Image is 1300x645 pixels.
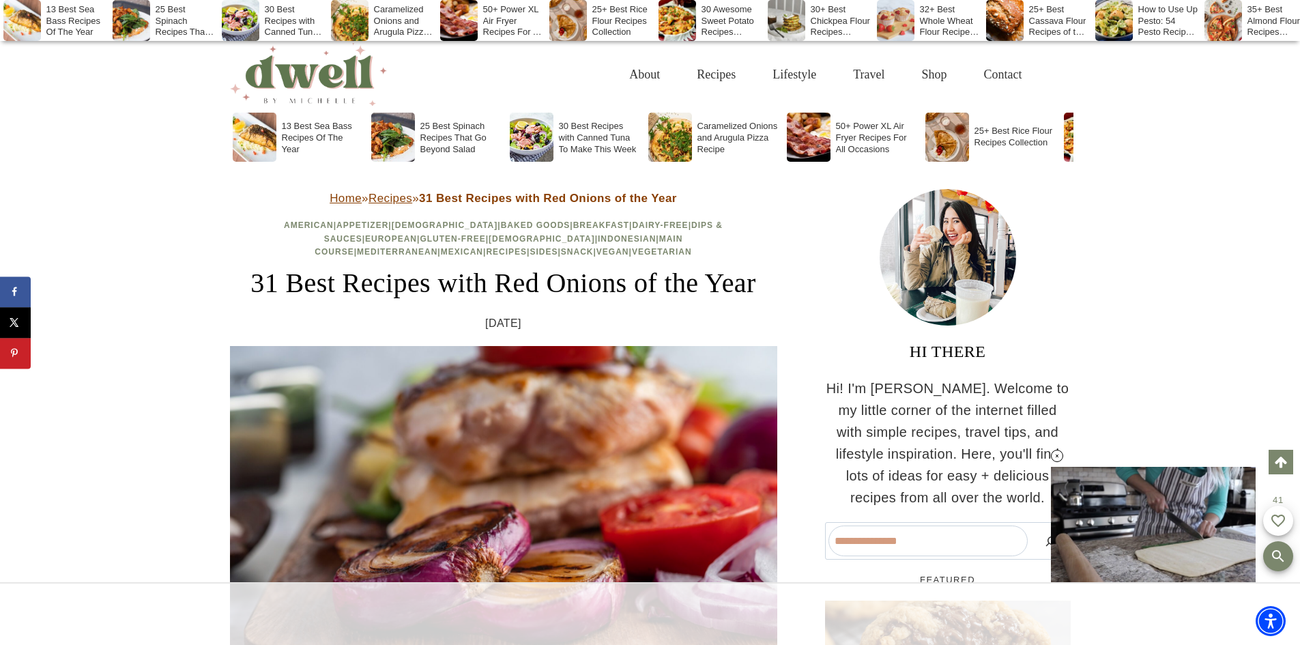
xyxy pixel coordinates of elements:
a: Snack [561,247,594,257]
iframe: Advertisement [402,584,899,645]
a: Main Course [315,234,682,257]
a: Lifestyle [754,53,835,97]
a: Recipes [678,53,754,97]
a: Scroll to top [1269,450,1293,474]
a: Dips & Sauces [324,220,723,243]
a: Recipes [369,192,412,205]
a: Travel [835,53,903,97]
a: Gluten-Free [420,234,485,244]
a: Breakfast [573,220,629,230]
div: Accessibility Menu [1256,606,1286,636]
h1: 31 Best Recipes with Red Onions of the Year [230,263,777,304]
time: [DATE] [485,315,521,332]
strong: 31 Best Recipes with Red Onions of the Year [419,192,677,205]
a: Sides [530,247,558,257]
a: Home [330,192,362,205]
a: Mexican [441,247,483,257]
a: Recipes [486,247,527,257]
a: European [365,234,417,244]
img: DWELL by michelle [230,43,387,106]
a: Vegetarian [632,247,692,257]
a: Vegan [596,247,629,257]
iframe: Advertisement [846,137,1050,546]
a: Appetizer [336,220,388,230]
a: [DEMOGRAPHIC_DATA] [392,220,498,230]
span: | | | | | | | | | | | | | | | | | | [284,220,723,256]
a: About [611,53,678,97]
h5: FEATURED [825,573,1071,587]
a: Indonesian [598,234,656,244]
a: [DEMOGRAPHIC_DATA] [489,234,595,244]
a: Dairy-Free [632,220,688,230]
a: Mediterranean [357,247,437,257]
a: American [284,220,334,230]
a: Contact [966,53,1041,97]
span: » » [330,192,677,205]
a: Shop [903,53,965,97]
nav: Primary Navigation [611,53,1040,97]
a: Baked Goods [501,220,570,230]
